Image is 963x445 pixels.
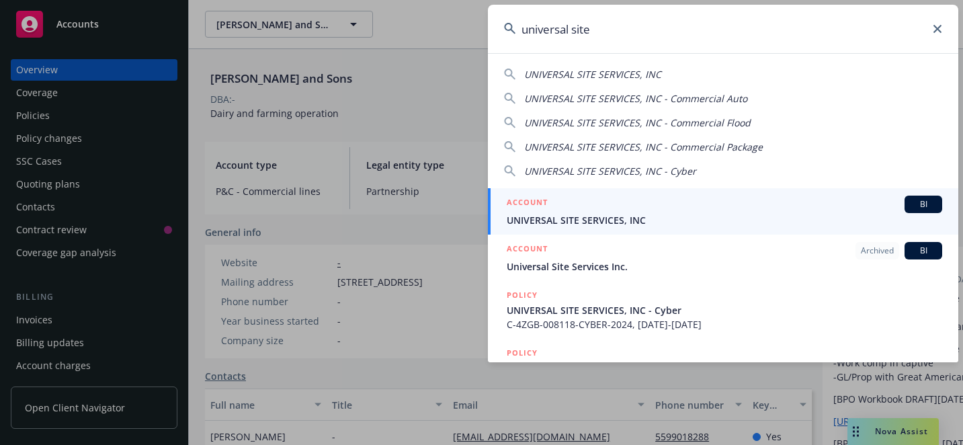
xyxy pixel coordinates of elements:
span: UNIVERSAL SITE SERVICES, INC - Commercial Package [524,140,763,153]
a: POLICYUNIVERSAL SITE SERVICES, INC - CyberC-4ZGB-008118-CYBER-2024, [DATE]-[DATE] [488,281,958,339]
h5: POLICY [507,288,538,302]
h5: POLICY [507,346,538,360]
span: Universal Site Services Inc. [507,259,942,274]
h5: ACCOUNT [507,242,548,258]
span: UNIVERSAL SITE SERVICES, INC [524,68,661,81]
span: C-4ZGB-008118-CYBER-2024, [DATE]-[DATE] [507,317,942,331]
span: UNIVERSAL SITE SERVICES, INC - Cyber [524,165,696,177]
a: ACCOUNTArchivedBIUniversal Site Services Inc. [488,235,958,281]
span: UNIVERSAL SITE SERVICES, INC - Commercial Flood [524,116,751,129]
span: UNIVERSAL SITE SERVICES, INC [507,213,942,227]
a: POLICY[STREET_ADDRESS] & 2 [488,339,958,397]
span: Archived [861,245,894,257]
span: UNIVERSAL SITE SERVICES, INC - Cyber [507,303,942,317]
span: UNIVERSAL SITE SERVICES, INC - Commercial Auto [524,92,747,105]
span: [STREET_ADDRESS] & 2 [507,361,942,375]
input: Search... [488,5,958,53]
span: BI [910,198,937,210]
a: ACCOUNTBIUNIVERSAL SITE SERVICES, INC [488,188,958,235]
span: BI [910,245,937,257]
h5: ACCOUNT [507,196,548,212]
